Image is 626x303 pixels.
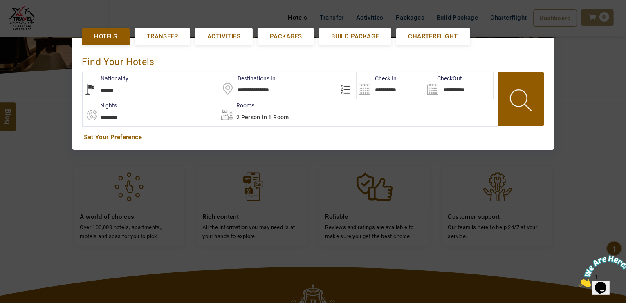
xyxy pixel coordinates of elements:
label: CheckOut [425,74,462,82]
iframe: chat widget [575,252,626,291]
img: Chat attention grabber [3,3,54,36]
a: Activities [195,28,253,45]
span: 2 Person in 1 Room [236,114,289,120]
span: Packages [270,32,302,41]
a: Build Package [319,28,391,45]
a: Transfer [135,28,190,45]
a: Charterflight [396,28,470,45]
input: Search [425,72,493,99]
input: Search [357,72,425,99]
span: Transfer [147,32,178,41]
div: Find Your Hotels [82,48,544,72]
label: nights [82,101,117,109]
label: Rooms [218,101,254,109]
span: 1 [3,3,7,10]
span: Build Package [331,32,379,41]
span: Activities [207,32,240,41]
label: Nationality [83,74,129,82]
span: Hotels [94,32,117,41]
label: Check In [357,74,397,82]
a: Set Your Preference [84,133,542,142]
a: Packages [258,28,314,45]
span: Charterflight [408,32,458,41]
a: Hotels [82,28,130,45]
label: Destinations In [219,74,276,82]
